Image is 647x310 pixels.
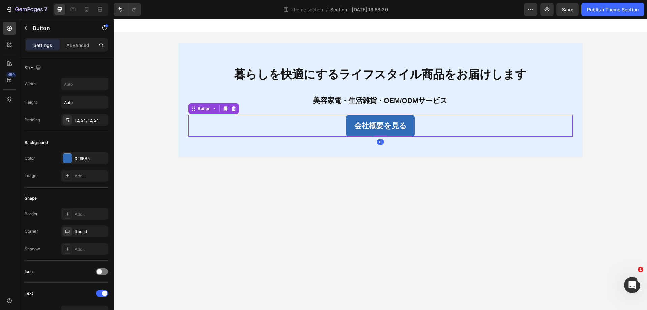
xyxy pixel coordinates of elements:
[25,81,36,87] div: Width
[25,290,33,297] div: Text
[75,211,106,217] div: Add...
[61,78,108,90] input: Auto
[241,100,293,114] p: 会社概要を見る
[33,41,52,49] p: Settings
[264,120,270,126] div: 0
[66,41,89,49] p: Advanced
[25,228,38,234] div: Corner
[25,117,40,123] div: Padding
[581,3,644,16] button: Publish Theme Section
[114,3,141,16] div: Undo/Redo
[25,246,40,252] div: Shadow
[75,117,106,123] div: 12, 24, 12, 24
[75,173,106,179] div: Add...
[33,24,90,32] p: Button
[6,72,16,77] div: 450
[3,3,50,16] button: 7
[624,277,640,293] iframe: Intercom live chat
[61,96,108,108] input: Auto
[587,6,639,13] div: Publish Theme Section
[330,6,388,13] span: Section - [DATE] 16:58:20
[75,246,106,252] div: Add...
[25,173,36,179] div: Image
[326,6,328,13] span: /
[556,3,579,16] button: Save
[25,140,48,146] div: Background
[25,211,38,217] div: Border
[44,5,47,13] p: 7
[289,6,325,13] span: Theme section
[75,229,106,235] div: Round
[233,96,301,118] button: <p>会社概要を見る</p>
[25,64,42,73] div: Size
[25,155,35,161] div: Color
[75,156,106,162] div: 326BB5
[25,99,37,105] div: Height
[562,7,573,12] span: Save
[83,87,98,93] div: Button
[25,269,33,275] div: Icon
[638,267,643,272] span: 1
[114,19,647,310] iframe: Design area
[25,195,37,201] div: Shape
